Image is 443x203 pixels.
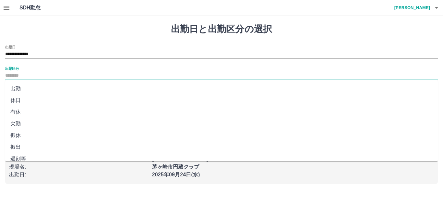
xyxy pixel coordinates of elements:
[9,163,148,171] p: 現場名 :
[5,141,438,153] li: 振出
[5,118,438,130] li: 欠勤
[5,95,438,106] li: 休日
[9,171,148,179] p: 出勤日 :
[5,153,438,165] li: 遅刻等
[5,44,16,49] label: 出勤日
[5,66,19,71] label: 出勤区分
[152,164,199,170] b: 茅ヶ崎市円蔵クラブ
[5,24,438,35] h1: 出勤日と出勤区分の選択
[152,172,200,177] b: 2025年09月24日(水)
[5,130,438,141] li: 振休
[5,106,438,118] li: 有休
[5,83,438,95] li: 出勤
